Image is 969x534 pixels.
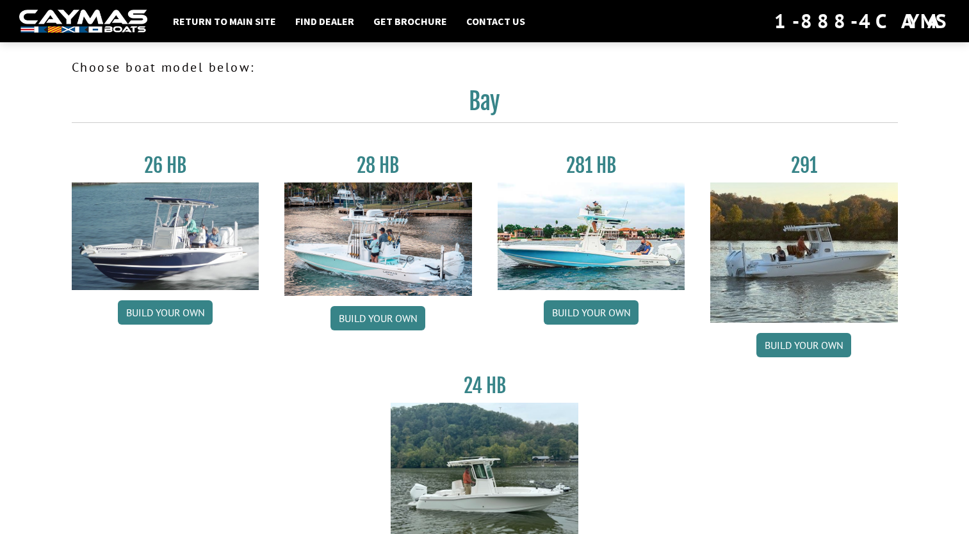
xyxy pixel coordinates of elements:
[72,154,259,177] h3: 26 HB
[330,306,425,330] a: Build your own
[498,182,685,290] img: 28-hb-twin.jpg
[710,154,898,177] h3: 291
[118,300,213,325] a: Build your own
[167,13,282,29] a: Return to main site
[710,182,898,323] img: 291_Thumbnail.jpg
[284,154,472,177] h3: 28 HB
[774,7,950,35] div: 1-888-4CAYMAS
[367,13,453,29] a: Get Brochure
[498,154,685,177] h3: 281 HB
[460,13,532,29] a: Contact Us
[72,87,898,123] h2: Bay
[391,374,578,398] h3: 24 HB
[284,182,472,296] img: 28_hb_thumbnail_for_caymas_connect.jpg
[756,333,851,357] a: Build your own
[289,13,361,29] a: Find Dealer
[19,10,147,33] img: white-logo-c9c8dbefe5ff5ceceb0f0178aa75bf4bb51f6bca0971e226c86eb53dfe498488.png
[72,182,259,290] img: 26_new_photo_resized.jpg
[544,300,639,325] a: Build your own
[72,58,898,77] p: Choose boat model below:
